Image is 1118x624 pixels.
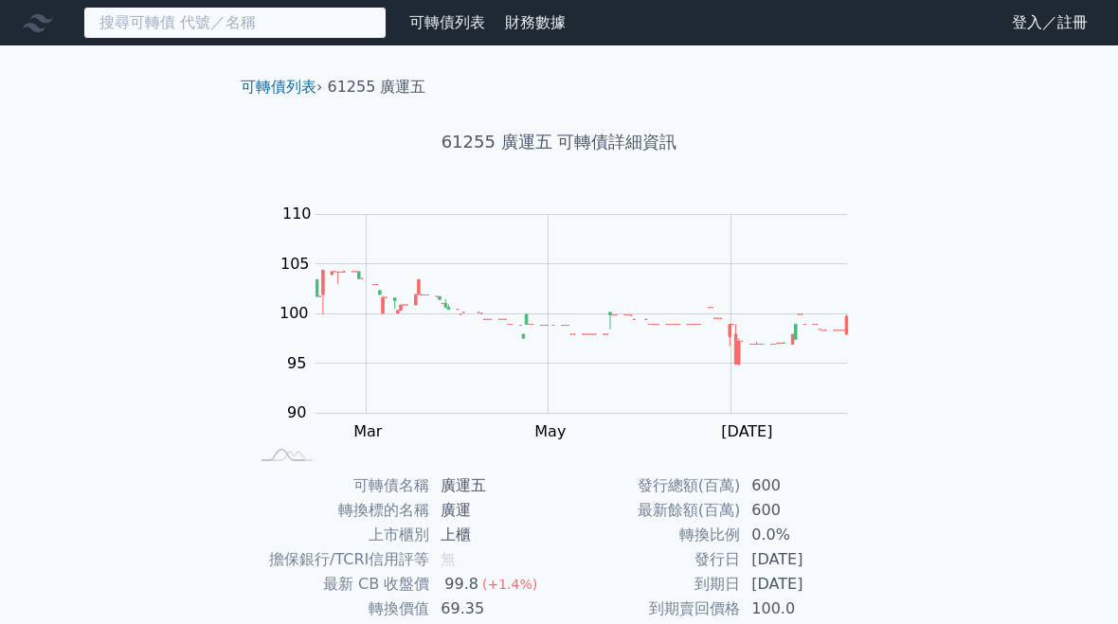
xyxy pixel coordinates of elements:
td: 上櫃 [429,523,559,547]
span: 無 [441,550,456,568]
input: 搜尋可轉債 代號／名稱 [83,7,387,39]
tspan: 90 [287,403,306,421]
td: 最新餘額(百萬) [559,498,740,523]
g: Chart [270,205,876,440]
a: 財務數據 [505,13,566,31]
td: [DATE] [740,572,870,597]
td: 600 [740,473,870,498]
td: 69.35 [429,597,559,621]
td: 100.0 [740,597,870,621]
td: 最新 CB 收盤價 [248,572,429,597]
td: 可轉債名稱 [248,473,429,498]
td: 到期日 [559,572,740,597]
div: 99.8 [441,572,482,597]
td: 廣運五 [429,473,559,498]
tspan: May [534,422,566,440]
li: 61255 廣運五 [328,76,426,98]
td: 發行總額(百萬) [559,473,740,498]
td: [DATE] [740,547,870,572]
g: Series [316,270,847,365]
tspan: 110 [282,205,312,223]
td: 轉換比例 [559,523,740,547]
td: 擔保銀行/TCRI信用評等 [248,547,429,572]
td: 廣運 [429,498,559,523]
td: 600 [740,498,870,523]
li: › [241,76,322,98]
a: 登入／註冊 [997,8,1103,38]
td: 0.0% [740,523,870,547]
a: 可轉債列表 [241,78,316,96]
tspan: 100 [279,304,309,322]
td: 到期賣回價格 [559,597,740,621]
a: 可轉債列表 [409,13,485,31]
tspan: 105 [280,255,310,273]
td: 上市櫃別 [248,523,429,547]
span: (+1.4%) [482,577,537,592]
tspan: 95 [287,354,306,372]
tspan: [DATE] [721,422,772,440]
h1: 61255 廣運五 可轉債詳細資訊 [225,129,893,155]
td: 發行日 [559,547,740,572]
td: 轉換價值 [248,597,429,621]
tspan: Mar [353,422,383,440]
td: 轉換標的名稱 [248,498,429,523]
